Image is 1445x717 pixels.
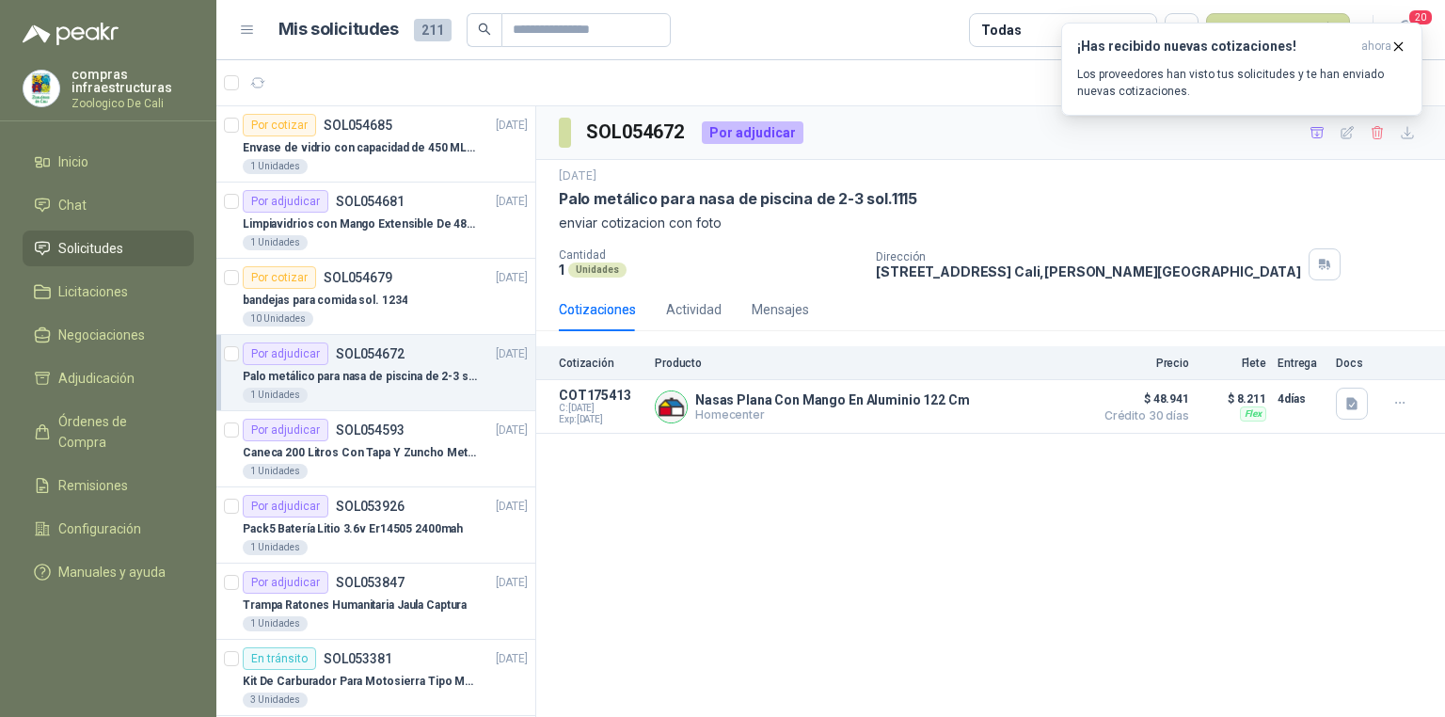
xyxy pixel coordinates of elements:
a: Licitaciones [23,274,194,310]
p: [STREET_ADDRESS] Cali , [PERSON_NAME][GEOGRAPHIC_DATA] [876,263,1301,279]
p: Los proveedores han visto tus solicitudes y te han enviado nuevas cotizaciones. [1077,66,1406,100]
span: Adjudicación [58,368,135,389]
img: Logo peakr [23,23,119,45]
div: En tránsito [243,647,316,670]
div: 10 Unidades [243,311,313,327]
a: Adjudicación [23,360,194,396]
p: Dirección [876,250,1301,263]
p: SOL054672 [336,347,405,360]
p: SOL054681 [336,195,405,208]
div: 1 Unidades [243,235,308,250]
a: Por cotizarSOL054679[DATE] bandejas para comida sol. 123410 Unidades [216,259,535,335]
span: Negociaciones [58,325,145,345]
p: Entrega [1278,357,1325,370]
p: Docs [1336,357,1374,370]
p: Precio [1095,357,1189,370]
div: Cotizaciones [559,299,636,320]
p: Cotización [559,357,643,370]
a: Configuración [23,511,194,547]
div: 1 Unidades [243,159,308,174]
div: Por adjudicar [702,121,803,144]
p: SOL054593 [336,423,405,437]
p: SOL053381 [324,652,392,665]
span: Licitaciones [58,281,128,302]
p: Zoologico De Cali [71,98,194,109]
span: Crédito 30 días [1095,410,1189,422]
a: Chat [23,187,194,223]
span: Inicio [58,151,88,172]
a: En tránsitoSOL053381[DATE] Kit De Carburador Para Motosierra Tipo M250 - Zama3 Unidades [216,640,535,716]
a: Negociaciones [23,317,194,353]
p: [DATE] [496,193,528,211]
span: Manuales y ayuda [58,562,166,582]
p: [DATE] [496,345,528,363]
span: Chat [58,195,87,215]
p: Nasas Plana Con Mango En Aluminio 122 Cm [695,392,969,407]
a: Inicio [23,144,194,180]
p: bandejas para comida sol. 1234 [243,292,407,310]
p: [DATE] [496,498,528,516]
p: Caneca 200 Litros Con Tapa Y Zuncho Metalico [243,444,477,462]
p: [DATE] [496,117,528,135]
h3: ¡Has recibido nuevas cotizaciones! [1077,39,1354,55]
div: Por adjudicar [243,190,328,213]
a: Manuales y ayuda [23,554,194,590]
span: ahora [1361,39,1391,55]
p: Limpiavidrios con Mango Extensible De 48 a 78 cm [243,215,477,233]
p: SOL054679 [324,271,392,284]
button: 20 [1389,13,1422,47]
p: 1 [559,262,564,278]
p: $ 8.211 [1200,388,1266,410]
p: [DATE] [496,269,528,287]
img: Company Logo [24,71,59,106]
a: Remisiones [23,468,194,503]
span: 20 [1407,8,1434,26]
div: 1 Unidades [243,388,308,403]
div: Mensajes [752,299,809,320]
span: C: [DATE] [559,403,643,414]
div: Por adjudicar [243,343,328,365]
p: Trampa Ratones Humanitaria Jaula Captura [243,597,467,614]
p: SOL054685 [324,119,392,132]
p: SOL053926 [336,500,405,513]
p: Palo metálico para nasa de piscina de 2-3 sol.1115 [243,368,477,386]
img: Company Logo [656,391,687,422]
div: 1 Unidades [243,540,308,555]
a: Órdenes de Compra [23,404,194,460]
p: [DATE] [559,167,596,185]
div: Unidades [568,263,627,278]
h1: Mis solicitudes [278,16,399,43]
div: 1 Unidades [243,616,308,631]
div: Por adjudicar [243,419,328,441]
span: Solicitudes [58,238,123,259]
p: [DATE] [496,650,528,668]
h3: SOL054672 [586,118,687,147]
div: Por adjudicar [243,571,328,594]
span: Remisiones [58,475,128,496]
p: Palo metálico para nasa de piscina de 2-3 sol.1115 [559,189,917,209]
button: Nueva solicitud [1206,13,1350,47]
p: SOL053847 [336,576,405,589]
p: COT175413 [559,388,643,403]
a: Por adjudicarSOL054681[DATE] Limpiavidrios con Mango Extensible De 48 a 78 cm1 Unidades [216,183,535,259]
div: 3 Unidades [243,693,308,708]
a: Por adjudicarSOL054593[DATE] Caneca 200 Litros Con Tapa Y Zuncho Metalico1 Unidades [216,411,535,487]
div: Por cotizar [243,266,316,289]
div: Actividad [666,299,722,320]
span: Exp: [DATE] [559,414,643,425]
span: 211 [414,19,452,41]
p: Kit De Carburador Para Motosierra Tipo M250 - Zama [243,673,477,691]
button: ¡Has recibido nuevas cotizaciones!ahora Los proveedores han visto tus solicitudes y te han enviad... [1061,23,1422,116]
p: Flete [1200,357,1266,370]
p: Cantidad [559,248,861,262]
div: 1 Unidades [243,464,308,479]
p: Homecenter [695,407,969,422]
p: [DATE] [496,574,528,592]
p: compras infraestructuras [71,68,194,94]
p: 4 días [1278,388,1325,410]
span: Órdenes de Compra [58,411,176,453]
a: Por cotizarSOL054685[DATE] Envase de vidrio con capacidad de 450 ML – 9X8X8 CM Caja x 12 unidades... [216,106,535,183]
div: Por cotizar [243,114,316,136]
p: Envase de vidrio con capacidad de 450 ML – 9X8X8 CM Caja x 12 unidades [243,139,477,157]
span: $ 48.941 [1095,388,1189,410]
